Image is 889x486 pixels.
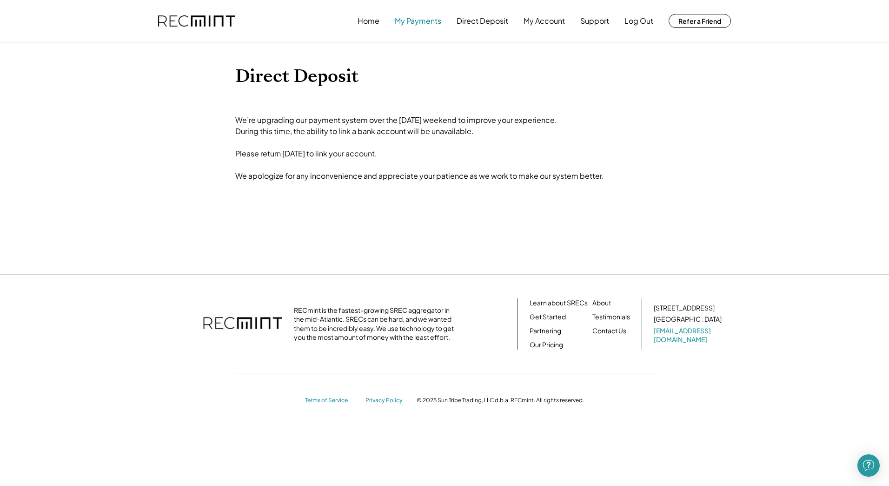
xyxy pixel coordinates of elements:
[592,312,630,322] a: Testimonials
[654,304,715,313] div: [STREET_ADDRESS]
[395,12,441,30] button: My Payments
[457,12,508,30] button: Direct Deposit
[294,306,459,342] div: RECmint is the fastest-growing SREC aggregator in the mid-Atlantic. SRECs can be hard, and we wan...
[235,66,654,88] h1: Direct Deposit
[530,326,561,336] a: Partnering
[203,308,282,340] img: recmint-logotype%403x.png
[580,12,609,30] button: Support
[530,312,566,322] a: Get Started
[417,397,584,404] div: © 2025 Sun Tribe Trading, LLC d.b.a. RECmint. All rights reserved.
[305,397,356,405] a: Terms of Service
[592,326,626,336] a: Contact Us
[624,12,653,30] button: Log Out
[857,454,880,477] div: Open Intercom Messenger
[669,14,731,28] button: Refer a Friend
[654,326,723,344] a: [EMAIL_ADDRESS][DOMAIN_NAME]
[235,115,604,182] div: We’re upgrading our payment system over the [DATE] weekend to improve your experience. During thi...
[158,15,235,27] img: recmint-logotype%403x.png
[654,315,722,324] div: [GEOGRAPHIC_DATA]
[365,397,407,405] a: Privacy Policy
[592,298,611,308] a: About
[530,340,563,350] a: Our Pricing
[358,12,379,30] button: Home
[530,298,588,308] a: Learn about SRECs
[524,12,565,30] button: My Account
